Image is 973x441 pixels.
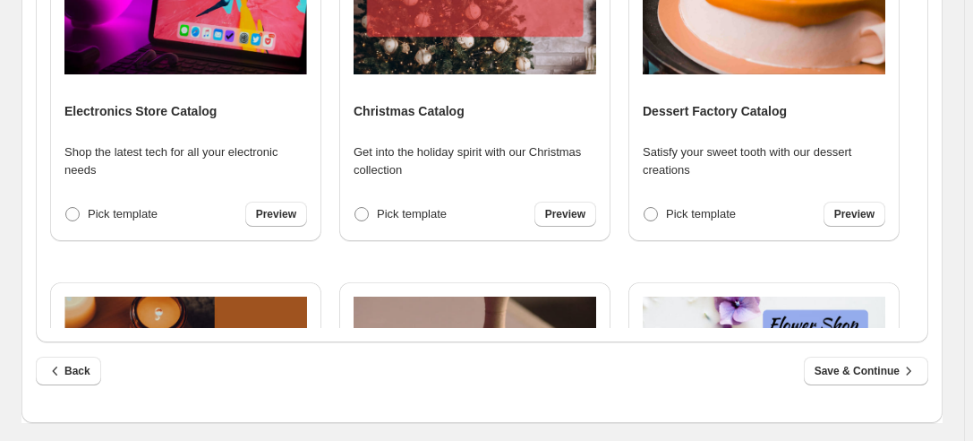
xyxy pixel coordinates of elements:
a: Preview [245,202,307,227]
span: Preview [256,207,296,221]
button: Back [36,357,101,385]
p: Get into the holiday spirit with our Christmas collection [354,143,596,179]
span: Pick template [88,207,158,220]
a: Preview [534,202,596,227]
h4: Christmas Catalog [354,102,465,120]
span: Save & Continue [815,362,918,380]
button: Save & Continue [804,357,928,385]
p: Shop the latest tech for all your electronic needs [64,143,307,179]
h4: Electronics Store Catalog [64,102,217,120]
span: Back [47,362,90,380]
span: Pick template [666,207,736,220]
span: Pick template [377,207,447,220]
span: Preview [545,207,585,221]
a: Preview [824,202,885,227]
h4: Dessert Factory Catalog [643,102,787,120]
p: Satisfy your sweet tooth with our dessert creations [643,143,885,179]
span: Preview [834,207,875,221]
